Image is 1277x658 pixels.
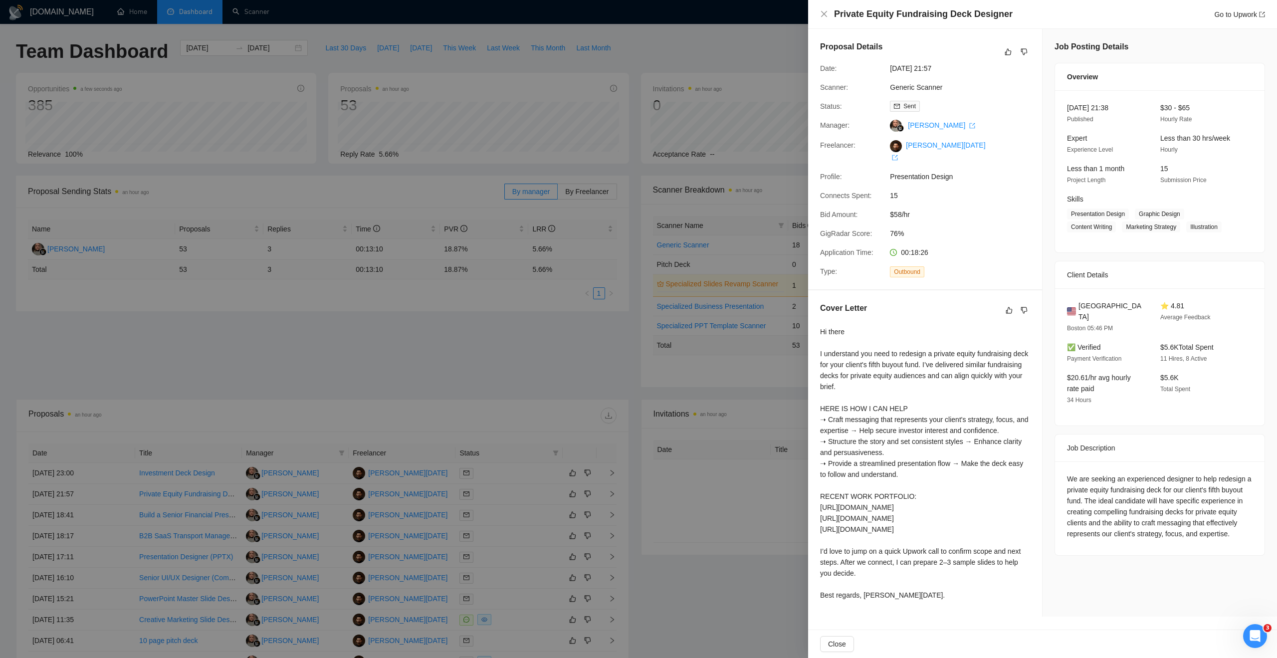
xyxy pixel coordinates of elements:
[1067,146,1113,153] span: Experience Level
[1021,48,1028,56] span: dislike
[1018,46,1030,58] button: dislike
[890,63,1040,74] span: [DATE] 21:57
[820,302,867,314] h5: Cover Letter
[820,102,842,110] span: Status:
[1160,386,1190,393] span: Total Spent
[901,248,928,256] span: 00:18:26
[1067,355,1121,362] span: Payment Verification
[1003,304,1015,316] button: like
[1067,261,1253,288] div: Client Details
[1067,374,1131,393] span: $20.61/hr avg hourly rate paid
[820,636,854,652] button: Close
[820,326,1030,601] div: Hi there I understand you need to redesign a private equity fundraising deck for your client's fi...
[1160,104,1190,112] span: $30 - $65
[820,10,828,18] span: close
[1067,104,1108,112] span: [DATE] 21:38
[1055,41,1128,53] h5: Job Posting Details
[1160,355,1207,362] span: 11 Hires, 8 Active
[1067,306,1076,317] img: 🇺🇸
[1186,221,1222,232] span: Illustration
[820,192,872,200] span: Connects Spent:
[1160,165,1168,173] span: 15
[890,171,1040,182] span: Presentation Design
[890,141,985,161] a: [PERSON_NAME][DATE] export
[1160,146,1178,153] span: Hourly
[820,211,858,219] span: Bid Amount:
[1067,134,1087,142] span: Expert
[1160,116,1192,123] span: Hourly Rate
[820,229,872,237] span: GigRadar Score:
[1067,195,1083,203] span: Skills
[1160,177,1207,184] span: Submission Price
[820,141,855,149] span: Freelancer:
[903,103,916,110] span: Sent
[1214,10,1265,18] a: Go to Upworkexport
[1160,343,1214,351] span: $5.6K Total Spent
[820,248,873,256] span: Application Time:
[1067,71,1098,82] span: Overview
[1067,116,1093,123] span: Published
[890,140,902,152] img: c1qbb724gnAwfyoOug-YWwyKQY4XLD-ZptXzA4XWcgDglhjfrovOt9a0i_zan4Jmn3
[1160,134,1230,142] span: Less than 30 hrs/week
[820,41,882,53] h5: Proposal Details
[969,123,975,129] span: export
[1259,11,1265,17] span: export
[894,103,900,109] span: mail
[1160,374,1179,382] span: $5.6K
[890,190,1040,201] span: 15
[1067,325,1113,332] span: Boston 05:46 PM
[1067,221,1116,232] span: Content Writing
[1135,209,1184,219] span: Graphic Design
[890,266,924,277] span: Outbound
[1067,343,1101,351] span: ✅ Verified
[897,125,904,132] img: gigradar-bm.png
[834,8,1013,20] h4: Private Equity Fundraising Deck Designer
[1067,435,1253,461] div: Job Description
[1078,300,1144,322] span: [GEOGRAPHIC_DATA]
[820,10,828,18] button: Close
[820,173,842,181] span: Profile:
[1160,302,1184,310] span: ⭐ 4.81
[820,267,837,275] span: Type:
[890,209,1040,220] span: $58/hr
[890,249,897,256] span: clock-circle
[1005,48,1012,56] span: like
[1021,306,1028,314] span: dislike
[890,83,942,91] a: Generic Scanner
[908,121,975,129] a: [PERSON_NAME] export
[1067,397,1091,404] span: 34 Hours
[1006,306,1013,314] span: like
[828,639,846,650] span: Close
[1160,314,1211,321] span: Average Feedback
[1002,46,1014,58] button: like
[820,121,850,129] span: Manager:
[1018,304,1030,316] button: dislike
[1122,221,1180,232] span: Marketing Strategy
[1264,624,1272,632] span: 3
[1067,473,1253,539] div: We are seeking an experienced designer to help redesign a private equity fundraising deck for our...
[890,228,1040,239] span: 76%
[1067,165,1124,173] span: Less than 1 month
[892,155,898,161] span: export
[820,64,837,72] span: Date:
[820,83,848,91] span: Scanner:
[1067,177,1105,184] span: Project Length
[1067,209,1129,219] span: Presentation Design
[1243,624,1267,648] iframe: Intercom live chat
